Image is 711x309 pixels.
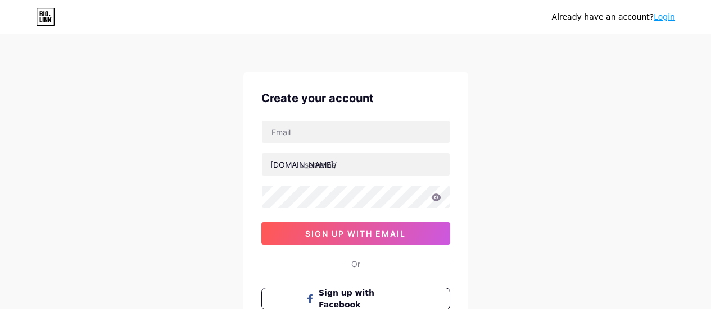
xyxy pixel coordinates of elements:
[351,258,360,270] div: Or
[262,121,450,143] input: Email
[552,11,675,23] div: Already have an account?
[654,12,675,21] a: Login
[262,153,450,176] input: username
[261,222,450,245] button: sign up with email
[261,90,450,107] div: Create your account
[305,229,406,238] span: sign up with email
[270,159,337,170] div: [DOMAIN_NAME]/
